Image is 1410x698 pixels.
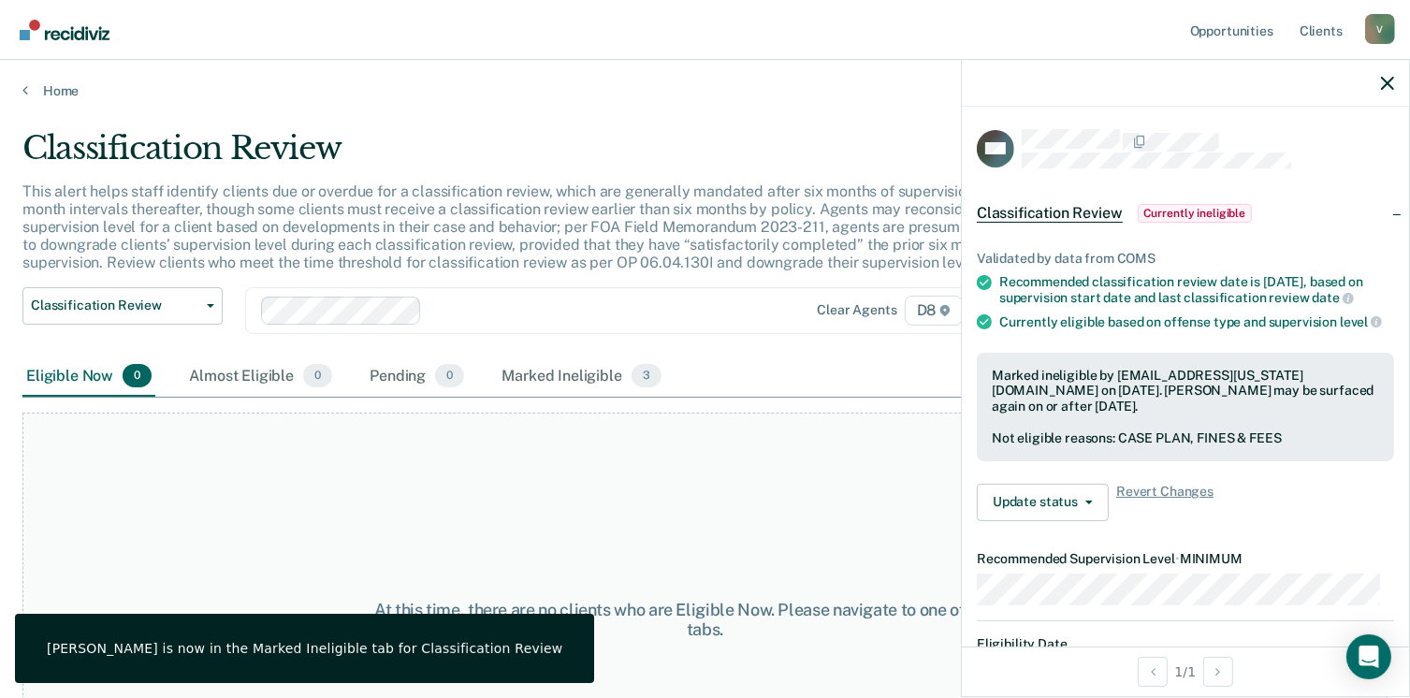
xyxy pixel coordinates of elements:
[22,182,1068,272] p: This alert helps staff identify clients due or overdue for a classification review, which are gen...
[905,296,964,326] span: D8
[498,356,665,398] div: Marked Ineligible
[962,183,1409,243] div: Classification ReviewCurrently ineligible
[1365,14,1395,44] div: V
[1346,634,1391,679] div: Open Intercom Messenger
[992,430,1379,446] div: Not eligible reasons: CASE PLAN, FINES & FEES
[435,364,464,388] span: 0
[977,484,1109,521] button: Update status
[364,600,1046,640] div: At this time, there are no clients who are Eligible Now. Please navigate to one of the other tabs.
[366,356,468,398] div: Pending
[303,364,332,388] span: 0
[22,129,1080,182] div: Classification Review
[47,640,562,657] div: [PERSON_NAME] is now in the Marked Ineligible tab for Classification Review
[962,647,1409,696] div: 1 / 1
[22,356,155,398] div: Eligible Now
[1116,484,1214,521] span: Revert Changes
[1340,314,1382,329] span: level
[977,251,1394,267] div: Validated by data from COMS
[999,313,1394,330] div: Currently eligible based on offense type and supervision
[977,636,1394,652] dt: Eligibility Date
[817,302,896,318] div: Clear agents
[977,204,1123,223] span: Classification Review
[1203,657,1233,687] button: Next Opportunity
[20,20,109,40] img: Recidiviz
[1365,14,1395,44] button: Profile dropdown button
[992,368,1379,414] div: Marked ineligible by [EMAIL_ADDRESS][US_STATE][DOMAIN_NAME] on [DATE]. [PERSON_NAME] may be surfa...
[1175,551,1180,566] span: •
[123,364,152,388] span: 0
[1312,290,1353,305] span: date
[22,82,1388,99] a: Home
[185,356,336,398] div: Almost Eligible
[632,364,661,388] span: 3
[31,298,199,313] span: Classification Review
[1138,204,1253,223] span: Currently ineligible
[1138,657,1168,687] button: Previous Opportunity
[977,551,1394,567] dt: Recommended Supervision Level MINIMUM
[999,274,1394,306] div: Recommended classification review date is [DATE], based on supervision start date and last classi...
